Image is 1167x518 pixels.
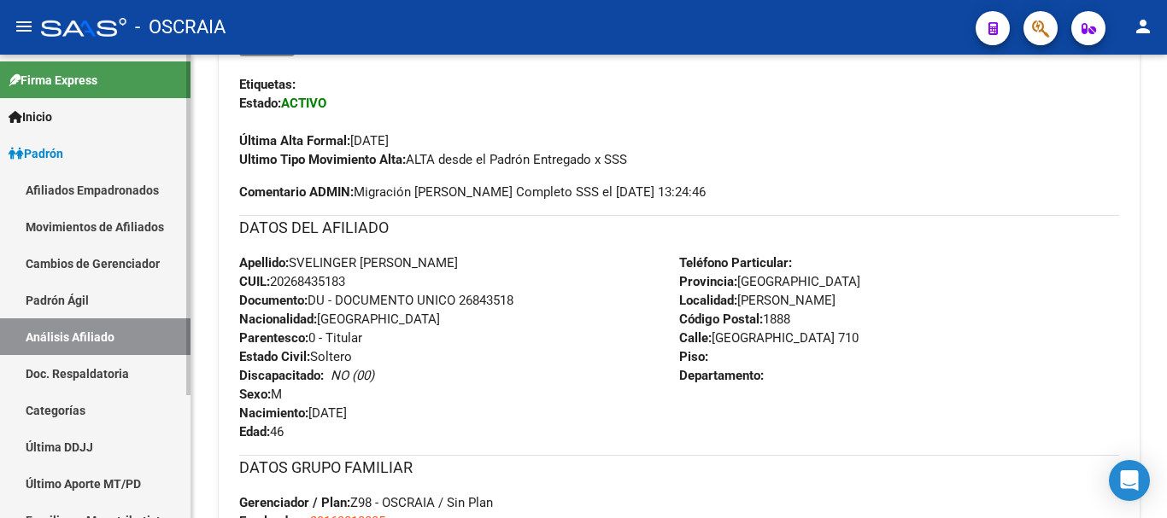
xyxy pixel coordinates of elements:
[239,133,350,148] strong: Última Alta Formal:
[239,152,627,167] span: ALTA desde el Padrón Entregado x SSS
[239,368,324,383] strong: Discapacitado:
[679,349,708,364] strong: Piso:
[14,16,34,37] mat-icon: menu
[239,152,406,167] strong: Ultimo Tipo Movimiento Alta:
[679,368,764,383] strong: Departamento:
[239,349,352,364] span: Soltero
[239,274,270,289] strong: CUIL:
[239,293,513,308] span: DU - DOCUMENTO UNICO 26843518
[9,144,63,163] span: Padrón
[239,424,284,439] span: 46
[281,96,326,111] strong: ACTIVO
[239,183,706,201] span: Migración [PERSON_NAME] Completo SSS el [DATE] 13:24:46
[679,293,836,308] span: [PERSON_NAME]
[239,77,296,92] strong: Etiquetas:
[679,274,737,289] strong: Provincia:
[239,184,354,200] strong: Comentario ADMIN:
[1133,16,1153,37] mat-icon: person
[1109,460,1150,501] div: Open Intercom Messenger
[239,293,308,308] strong: Documento:
[239,311,440,327] span: [GEOGRAPHIC_DATA]
[239,216,1119,240] h3: DATOS DEL AFILIADO
[679,330,859,346] span: [GEOGRAPHIC_DATA] 710
[239,405,347,421] span: [DATE]
[239,387,271,402] strong: Sexo:
[9,71,97,90] span: Firma Express
[239,255,458,271] span: SVELINGER [PERSON_NAME]
[135,9,226,46] span: - OSCRAIA
[239,133,389,148] span: [DATE]
[679,330,712,346] strong: Calle:
[239,456,1119,480] h3: DATOS GRUPO FAMILIAR
[9,108,52,126] span: Inicio
[239,330,308,346] strong: Parentesco:
[239,424,270,439] strong: Edad:
[331,368,374,383] i: NO (00)
[239,274,345,289] span: 20268435183
[679,293,737,308] strong: Localidad:
[679,311,790,327] span: 1888
[239,405,308,421] strong: Nacimiento:
[239,495,350,510] strong: Gerenciador / Plan:
[239,311,317,327] strong: Nacionalidad:
[239,255,289,271] strong: Apellido:
[239,495,493,510] span: Z98 - OSCRAIA / Sin Plan
[239,387,282,402] span: M
[679,311,763,327] strong: Código Postal:
[239,330,362,346] span: 0 - Titular
[239,349,310,364] strong: Estado Civil:
[239,96,281,111] strong: Estado:
[679,274,860,289] span: [GEOGRAPHIC_DATA]
[679,255,792,271] strong: Teléfono Particular:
